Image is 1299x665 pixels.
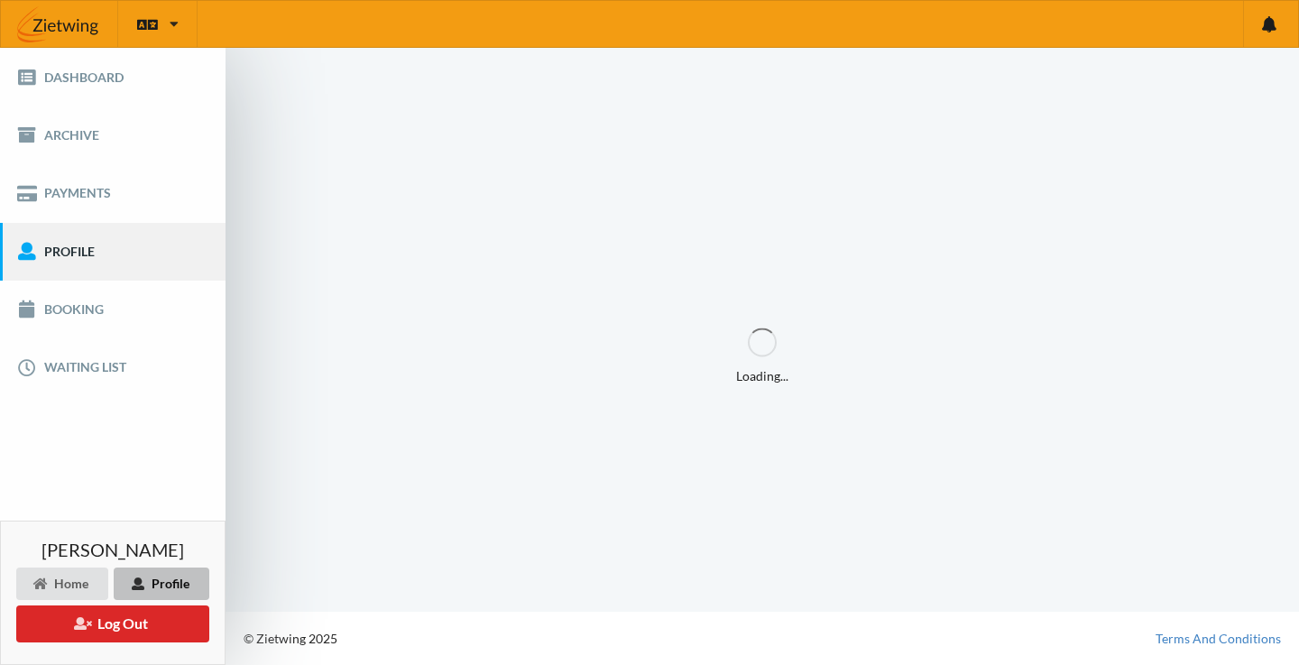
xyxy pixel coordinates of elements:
div: Profile [114,568,209,600]
div: Home [16,568,108,600]
span: [PERSON_NAME] [41,540,184,559]
button: Log Out [16,605,209,642]
a: Terms And Conditions [1156,630,1281,648]
div: Loading... [736,328,788,385]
